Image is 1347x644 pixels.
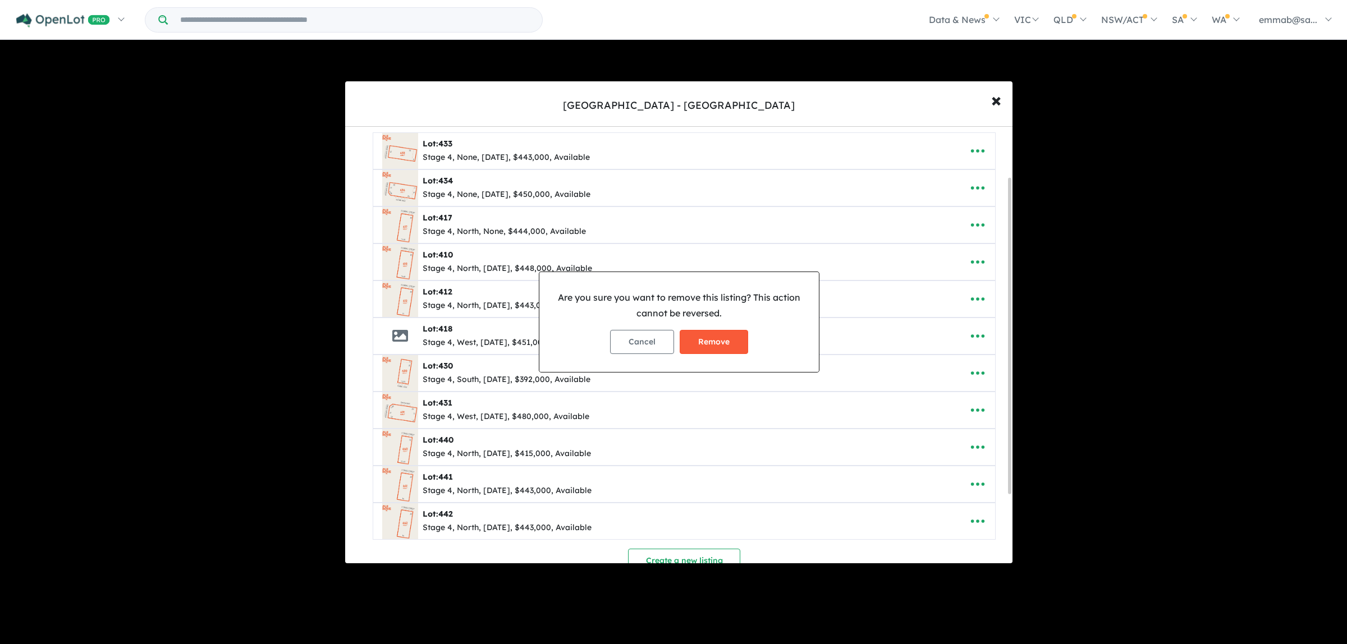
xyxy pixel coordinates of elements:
[1259,14,1317,25] span: emmab@sa...
[16,13,110,27] img: Openlot PRO Logo White
[680,330,748,354] button: Remove
[548,290,810,320] p: Are you sure you want to remove this listing? This action cannot be reversed.
[610,330,674,354] button: Cancel
[170,8,540,32] input: Try estate name, suburb, builder or developer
